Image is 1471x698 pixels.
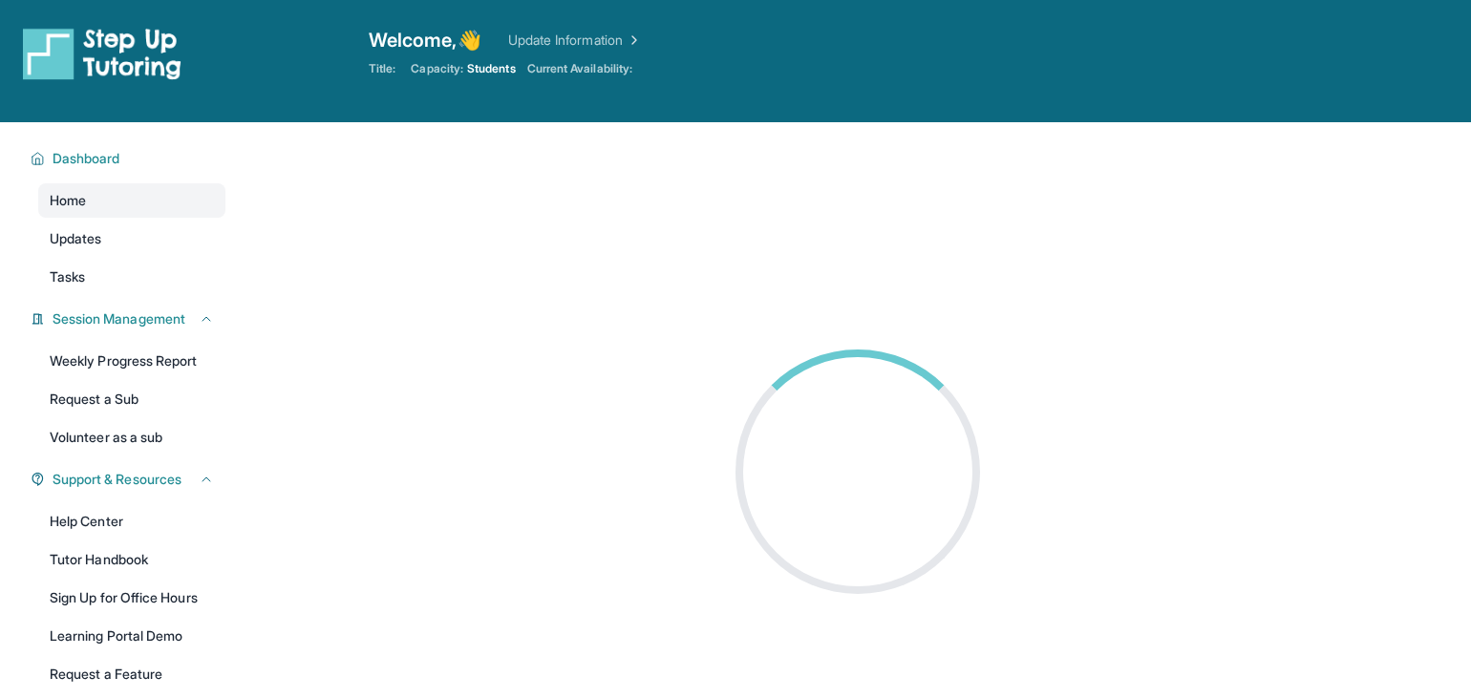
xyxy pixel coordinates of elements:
[369,27,481,53] span: Welcome, 👋
[38,344,225,378] a: Weekly Progress Report
[38,504,225,539] a: Help Center
[45,470,214,489] button: Support & Resources
[45,149,214,168] button: Dashboard
[50,229,102,248] span: Updates
[53,309,185,328] span: Session Management
[23,27,181,80] img: logo
[38,183,225,218] a: Home
[369,61,395,76] span: Title:
[38,382,225,416] a: Request a Sub
[467,61,516,76] span: Students
[38,420,225,455] a: Volunteer as a sub
[38,542,225,577] a: Tutor Handbook
[45,309,214,328] button: Session Management
[50,191,86,210] span: Home
[53,149,120,168] span: Dashboard
[53,470,181,489] span: Support & Resources
[50,267,85,286] span: Tasks
[411,61,463,76] span: Capacity:
[508,31,642,50] a: Update Information
[527,61,632,76] span: Current Availability:
[38,581,225,615] a: Sign Up for Office Hours
[38,619,225,653] a: Learning Portal Demo
[38,260,225,294] a: Tasks
[38,657,225,691] a: Request a Feature
[38,222,225,256] a: Updates
[623,31,642,50] img: Chevron Right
